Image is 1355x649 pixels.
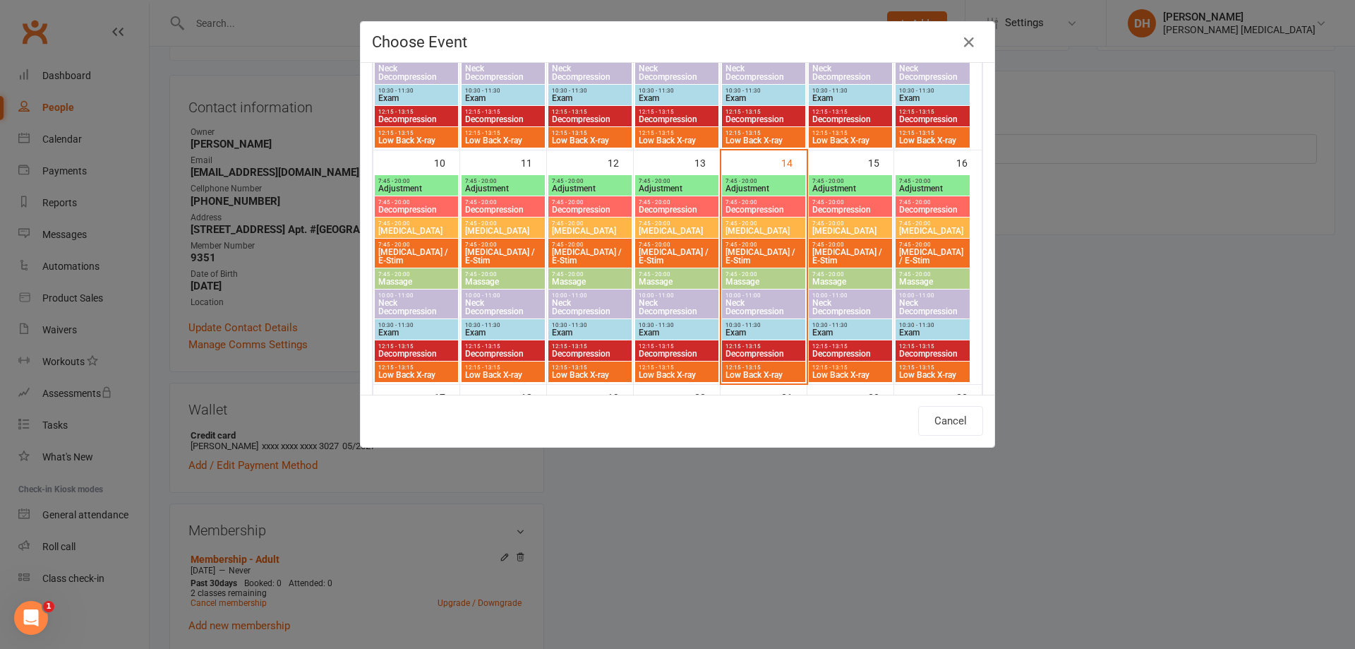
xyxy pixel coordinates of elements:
[551,350,629,358] span: Decompression
[812,343,889,350] span: 12:15 - 13:15
[725,299,802,316] span: Neck Decompression
[551,227,629,235] span: [MEDICAL_DATA]
[898,136,967,145] span: Low Back X-ray
[638,136,716,145] span: Low Back X-ray
[898,271,967,278] span: 7:45 - 20:00
[898,115,967,124] span: Decompression
[638,227,716,235] span: [MEDICAL_DATA]
[378,248,455,265] span: [MEDICAL_DATA] / E-Stim
[638,220,716,227] span: 7:45 - 20:00
[898,248,967,265] span: [MEDICAL_DATA] / E-Stim
[812,184,889,193] span: Adjustment
[898,371,967,379] span: Low Back X-ray
[464,278,542,286] span: Massage
[464,184,542,193] span: Adjustment
[725,184,802,193] span: Adjustment
[812,199,889,206] span: 7:45 - 20:00
[464,271,542,278] span: 7:45 - 20:00
[378,364,455,371] span: 12:15 - 13:15
[812,278,889,286] span: Massage
[378,278,455,286] span: Massage
[551,322,629,328] span: 10:30 - 11:30
[551,130,629,136] span: 12:15 - 13:15
[372,33,983,51] h4: Choose Event
[551,94,629,102] span: Exam
[551,271,629,278] span: 7:45 - 20:00
[812,136,889,145] span: Low Back X-ray
[551,136,629,145] span: Low Back X-ray
[608,385,633,408] div: 19
[638,322,716,328] span: 10:30 - 11:30
[638,178,716,184] span: 7:45 - 20:00
[464,94,542,102] span: Exam
[378,343,455,350] span: 12:15 - 13:15
[551,64,629,81] span: Neck Decompression
[812,94,889,102] span: Exam
[812,109,889,115] span: 12:15 - 13:15
[725,130,802,136] span: 12:15 - 13:15
[898,227,967,235] span: [MEDICAL_DATA]
[378,64,455,81] span: Neck Decompression
[551,242,629,248] span: 7:45 - 20:00
[898,343,967,350] span: 12:15 - 13:15
[898,178,967,184] span: 7:45 - 20:00
[464,206,542,214] span: Decompression
[812,220,889,227] span: 7:45 - 20:00
[378,350,455,358] span: Decompression
[638,343,716,350] span: 12:15 - 13:15
[898,64,967,81] span: Neck Decompression
[812,271,889,278] span: 7:45 - 20:00
[464,109,542,115] span: 12:15 - 13:15
[725,178,802,184] span: 7:45 - 20:00
[551,184,629,193] span: Adjustment
[725,94,802,102] span: Exam
[638,206,716,214] span: Decompression
[638,94,716,102] span: Exam
[781,385,807,408] div: 21
[898,206,967,214] span: Decompression
[551,206,629,214] span: Decompression
[638,371,716,379] span: Low Back X-ray
[551,328,629,337] span: Exam
[464,227,542,235] span: [MEDICAL_DATA]
[464,115,542,124] span: Decompression
[812,292,889,299] span: 10:00 - 11:00
[378,322,455,328] span: 10:30 - 11:30
[725,242,802,248] span: 7:45 - 20:00
[464,364,542,371] span: 12:15 - 13:15
[812,322,889,328] span: 10:30 - 11:30
[898,199,967,206] span: 7:45 - 20:00
[812,248,889,265] span: [MEDICAL_DATA] / E-Stim
[898,94,967,102] span: Exam
[464,328,542,337] span: Exam
[638,271,716,278] span: 7:45 - 20:00
[378,271,455,278] span: 7:45 - 20:00
[378,199,455,206] span: 7:45 - 20:00
[812,350,889,358] span: Decompression
[638,364,716,371] span: 12:15 - 13:15
[378,136,455,145] span: Low Back X-ray
[898,322,967,328] span: 10:30 - 11:30
[725,278,802,286] span: Massage
[464,130,542,136] span: 12:15 - 13:15
[956,385,982,408] div: 23
[918,406,983,436] button: Cancel
[43,601,54,612] span: 1
[464,371,542,379] span: Low Back X-ray
[725,220,802,227] span: 7:45 - 20:00
[464,242,542,248] span: 7:45 - 20:00
[551,178,629,184] span: 7:45 - 20:00
[378,227,455,235] span: [MEDICAL_DATA]
[812,371,889,379] span: Low Back X-ray
[638,350,716,358] span: Decompression
[551,109,629,115] span: 12:15 - 13:15
[14,601,48,635] iframe: Intercom live chat
[725,343,802,350] span: 12:15 - 13:15
[898,328,967,337] span: Exam
[898,292,967,299] span: 10:00 - 11:00
[464,299,542,316] span: Neck Decompression
[812,364,889,371] span: 12:15 - 13:15
[378,299,455,316] span: Neck Decompression
[638,242,716,248] span: 7:45 - 20:00
[638,278,716,286] span: Massage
